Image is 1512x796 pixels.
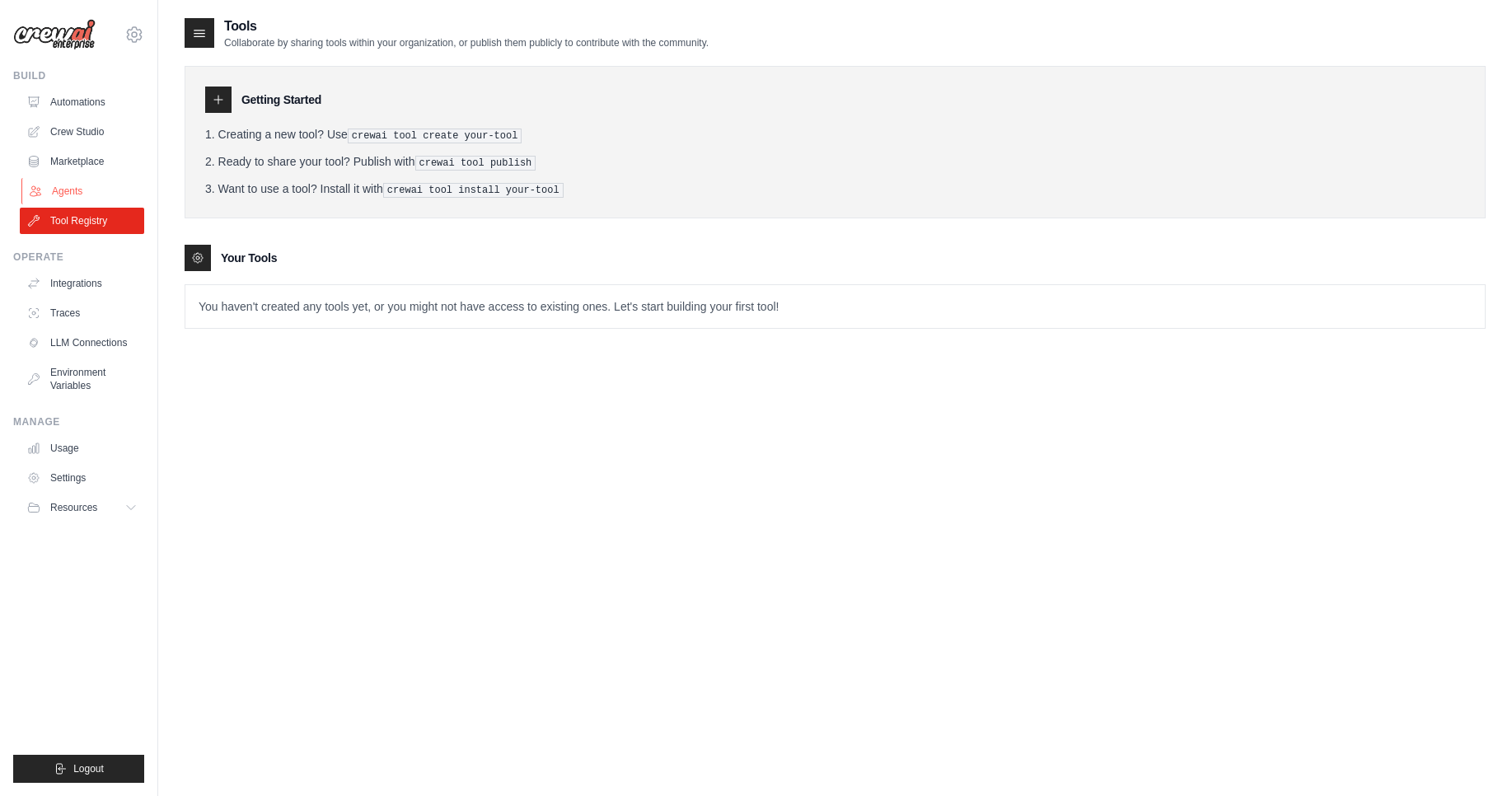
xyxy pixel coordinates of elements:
span: Logout [73,762,104,775]
li: Want to use a tool? Install it with [205,180,1465,198]
pre: crewai tool create your-tool [348,129,522,143]
img: Logo [13,19,96,50]
a: Agents [21,178,146,204]
pre: crewai tool install your-tool [383,183,564,198]
a: Automations [20,89,144,115]
a: Integrations [20,270,144,297]
a: Traces [20,300,144,326]
h2: Tools [224,16,709,36]
li: Ready to share your tool? Publish with [205,153,1465,171]
a: Environment Variables [20,359,144,399]
a: LLM Connections [20,330,144,356]
span: Resources [50,501,97,514]
div: Manage [13,415,144,428]
p: You haven't created any tools yet, or you might not have access to existing ones. Let's start bui... [185,285,1485,328]
li: Creating a new tool? Use [205,126,1465,143]
button: Logout [13,755,144,783]
div: Operate [13,251,144,264]
a: Crew Studio [20,119,144,145]
div: Build [13,69,144,82]
pre: crewai tool publish [415,156,536,171]
a: Marketplace [20,148,144,175]
h3: Getting Started [241,91,321,108]
h3: Your Tools [221,250,277,266]
button: Resources [20,494,144,521]
p: Collaborate by sharing tools within your organization, or publish them publicly to contribute wit... [224,36,709,49]
a: Usage [20,435,144,461]
a: Tool Registry [20,208,144,234]
a: Settings [20,465,144,491]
